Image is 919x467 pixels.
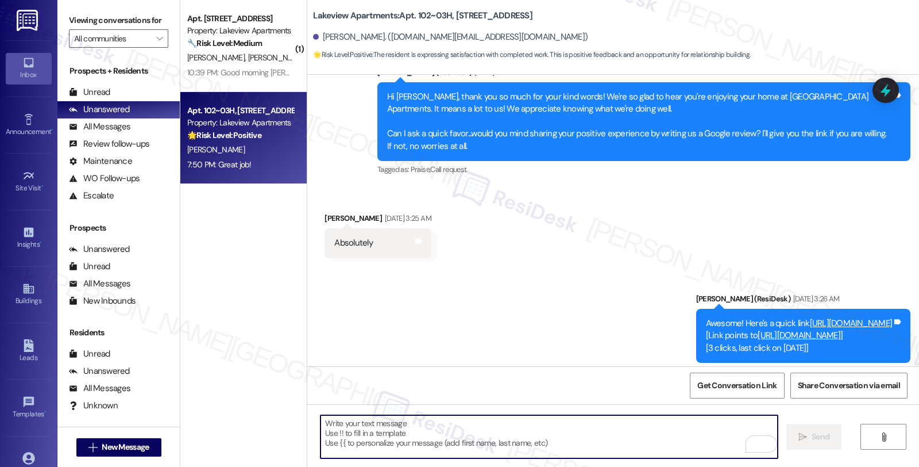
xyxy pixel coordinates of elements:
[57,222,180,234] div: Prospects
[187,117,294,129] div: Property: Lakeview Apartments
[334,237,373,249] div: Absolutely
[69,190,114,202] div: Escalate
[76,438,161,457] button: New Message
[187,105,294,117] div: Apt. 102~03H, [STREET_ADDRESS]
[156,34,163,43] i: 
[6,279,52,310] a: Buildings
[41,182,43,190] span: •
[69,86,110,98] div: Unread
[69,12,168,29] label: Viewing conversations for
[69,295,136,307] div: New Inbounds
[69,104,130,116] div: Unanswered
[696,293,911,309] div: [PERSON_NAME] (ResiDesk)
[790,373,908,399] button: Share Conversation via email
[812,431,829,443] span: Send
[411,164,430,174] span: Praise ,
[6,166,52,197] a: Site Visit •
[69,121,130,133] div: All Messages
[313,50,372,59] strong: 🌟 Risk Level: Positive
[697,380,777,392] span: Get Conversation Link
[790,293,840,305] div: [DATE] 3:26 AM
[798,380,900,392] span: Share Conversation via email
[6,223,52,254] a: Insights •
[798,432,807,442] i: 
[187,13,294,25] div: Apt. [STREET_ADDRESS]
[69,382,130,395] div: All Messages
[57,327,180,339] div: Residents
[69,400,118,412] div: Unknown
[69,278,130,290] div: All Messages
[321,415,778,458] textarea: To enrich screen reader interactions, please activate Accessibility in Grammarly extension settings
[786,424,842,450] button: Send
[69,155,132,167] div: Maintenance
[187,130,261,140] strong: 🌟 Risk Level: Positive
[187,67,568,78] div: 10:39 PM: Good morning [PERSON_NAME] . Thank you for the follow up . Hopefully they will call / c...
[6,336,52,367] a: Leads
[325,212,431,228] div: [PERSON_NAME]
[313,49,750,61] span: : The resident is expressing satisfaction with completed work. This is positive feedback and an o...
[44,408,46,416] span: •
[74,29,150,48] input: All communities
[187,38,262,48] strong: 🔧 Risk Level: Medium
[387,91,892,152] div: Hi [PERSON_NAME], thank you so much for your kind words! We're so glad to hear you're enjoying yo...
[57,65,180,77] div: Prospects + Residents
[17,10,40,31] img: ResiDesk Logo
[690,373,784,399] button: Get Conversation Link
[313,10,532,22] b: Lakeview Apartments: Apt. 102~03H, [STREET_ADDRESS]
[88,443,97,452] i: 
[187,144,245,155] span: [PERSON_NAME]
[810,317,893,329] a: [URL][DOMAIN_NAME]
[430,164,466,174] span: Call request
[102,441,149,453] span: New Message
[51,126,53,134] span: •
[69,138,149,150] div: Review follow-ups
[248,52,306,63] span: [PERSON_NAME]
[187,25,294,37] div: Property: Lakeview Apartments
[313,31,588,43] div: [PERSON_NAME]. ([DOMAIN_NAME][EMAIL_ADDRESS][DOMAIN_NAME])
[6,392,52,423] a: Templates •
[382,212,431,224] div: [DATE] 3:25 AM
[69,365,130,377] div: Unanswered
[729,366,748,376] span: Praise
[187,159,252,170] div: 7:50 PM: Great job!
[696,363,911,380] div: Tagged as:
[40,239,41,247] span: •
[706,317,893,354] div: Awesome! Here's a quick link [Link points to ] [3 clicks, last click on [DATE]]
[758,330,840,341] a: [URL][DOMAIN_NAME]
[187,52,248,63] span: [PERSON_NAME]
[69,243,130,255] div: Unanswered
[6,53,52,84] a: Inbox
[69,261,110,273] div: Unread
[879,432,888,442] i: 
[69,173,140,185] div: WO Follow-ups
[69,348,110,360] div: Unread
[377,161,910,178] div: Tagged as:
